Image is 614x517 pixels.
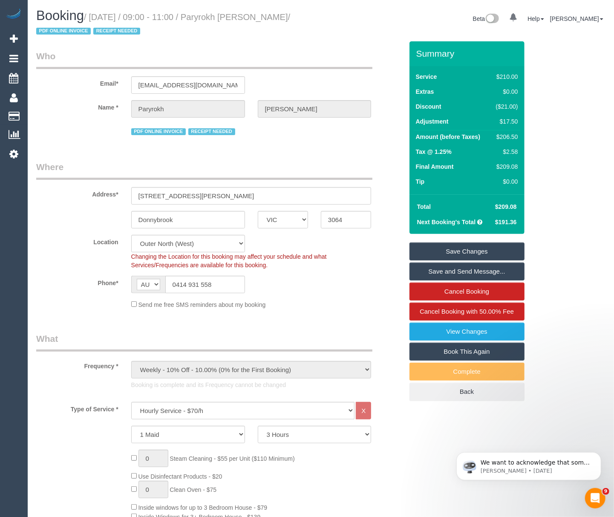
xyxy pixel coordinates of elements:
[30,100,125,112] label: Name *
[493,177,518,186] div: $0.00
[409,283,525,300] a: Cancel Booking
[36,28,91,35] span: PDF ONLINE INVOICE
[528,15,544,22] a: Help
[409,343,525,361] a: Book This Again
[131,211,245,228] input: Suburb*
[495,203,517,210] span: $209.08
[131,253,327,269] span: Changing the Location for this booking may affect your schedule and what Services/Frequencies are...
[321,211,371,228] input: Post Code*
[138,301,266,308] span: Send me free SMS reminders about my booking
[420,308,514,315] span: Cancel Booking with 50.00% Fee
[416,72,437,81] label: Service
[409,323,525,341] a: View Changes
[93,28,140,35] span: RECEIPT NEEDED
[5,9,22,20] img: Automaid Logo
[30,276,125,287] label: Phone*
[36,161,372,180] legend: Where
[585,488,605,508] iframe: Intercom live chat
[36,8,84,23] span: Booking
[188,128,235,135] span: RECEIPT NEEDED
[416,49,520,58] h3: Summary
[30,187,125,199] label: Address*
[409,303,525,321] a: Cancel Booking with 50.00% Fee
[416,147,452,156] label: Tax @ 1.25%
[37,25,147,142] span: We want to acknowledge that some users may be experiencing lag or slower performance in our softw...
[493,147,518,156] div: $2.58
[138,504,268,511] span: Inside windows for up to 3 Bedroom House - $79
[409,383,525,401] a: Back
[550,15,603,22] a: [PERSON_NAME]
[493,162,518,171] div: $209.08
[417,219,476,225] strong: Next Booking's Total
[409,243,525,260] a: Save Changes
[416,162,454,171] label: Final Amount
[36,332,372,352] legend: What
[495,219,517,225] span: $191.36
[131,128,186,135] span: PDF ONLINE INVOICE
[416,117,449,126] label: Adjustment
[131,381,372,389] p: Booking is complete and its Frequency cannot be changed
[416,133,480,141] label: Amount (before Taxes)
[417,203,431,210] strong: Total
[170,455,294,462] span: Steam Cleaning - $55 per Unit ($110 Minimum)
[602,488,609,495] span: 9
[30,402,125,413] label: Type of Service *
[493,72,518,81] div: $210.00
[416,87,434,96] label: Extras
[37,33,147,40] p: Message from Ellie, sent 1d ago
[493,117,518,126] div: $17.50
[485,14,499,25] img: New interface
[131,100,245,118] input: First Name*
[493,87,518,96] div: $0.00
[36,50,372,69] legend: Who
[493,102,518,111] div: ($21.00)
[170,486,216,493] span: Clean Oven - $75
[409,263,525,280] a: Save and Send Message...
[258,100,372,118] input: Last Name*
[30,76,125,88] label: Email*
[30,359,125,370] label: Frequency *
[165,276,245,293] input: Phone*
[36,12,290,36] small: / [DATE] / 09:00 - 11:00 / Paryrokh [PERSON_NAME]
[138,473,222,480] span: Use Disinfectant Products - $20
[416,177,425,186] label: Tip
[30,235,125,246] label: Location
[416,102,441,111] label: Discount
[444,434,614,494] iframe: Intercom notifications message
[473,15,499,22] a: Beta
[493,133,518,141] div: $206.50
[131,76,245,94] input: Email*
